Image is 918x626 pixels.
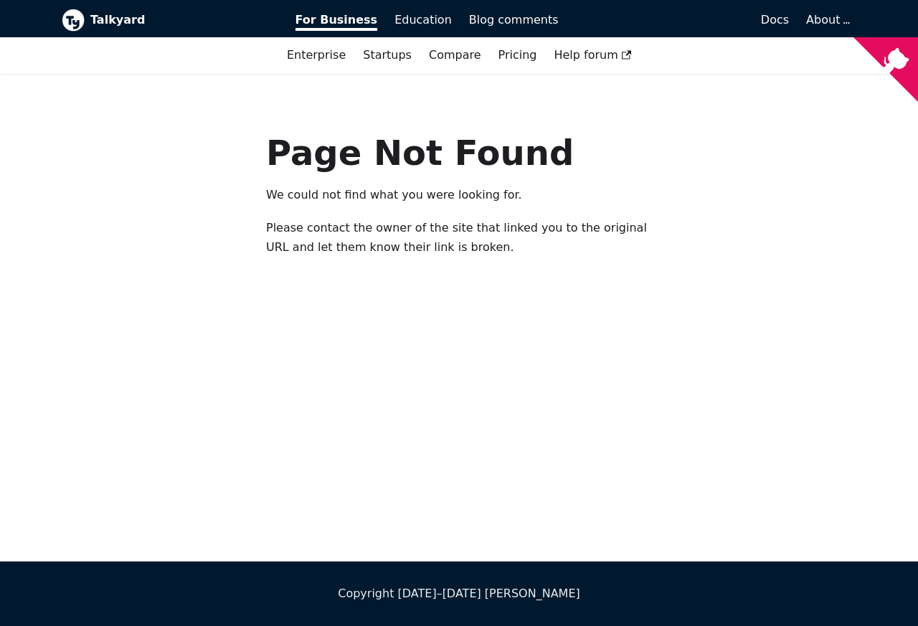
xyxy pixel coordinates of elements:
[266,186,652,204] p: We could not find what you were looking for.
[62,9,85,32] img: Talkyard logo
[287,8,387,32] a: For Business
[62,9,275,32] a: Talkyard logoTalkyard
[567,8,798,32] a: Docs
[278,43,354,67] a: Enterprise
[386,8,460,32] a: Education
[354,43,420,67] a: Startups
[266,131,652,174] h1: Page Not Found
[490,43,546,67] a: Pricing
[62,584,856,603] div: Copyright [DATE]–[DATE] [PERSON_NAME]
[545,43,640,67] a: Help forum
[266,219,652,257] p: Please contact the owner of the site that linked you to the original URL and let them know their ...
[429,48,481,62] a: Compare
[394,13,452,27] span: Education
[295,13,378,31] span: For Business
[469,13,559,27] span: Blog comments
[90,11,275,29] b: Talkyard
[761,13,789,27] span: Docs
[554,48,631,62] span: Help forum
[460,8,567,32] a: Blog comments
[806,13,848,27] a: About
